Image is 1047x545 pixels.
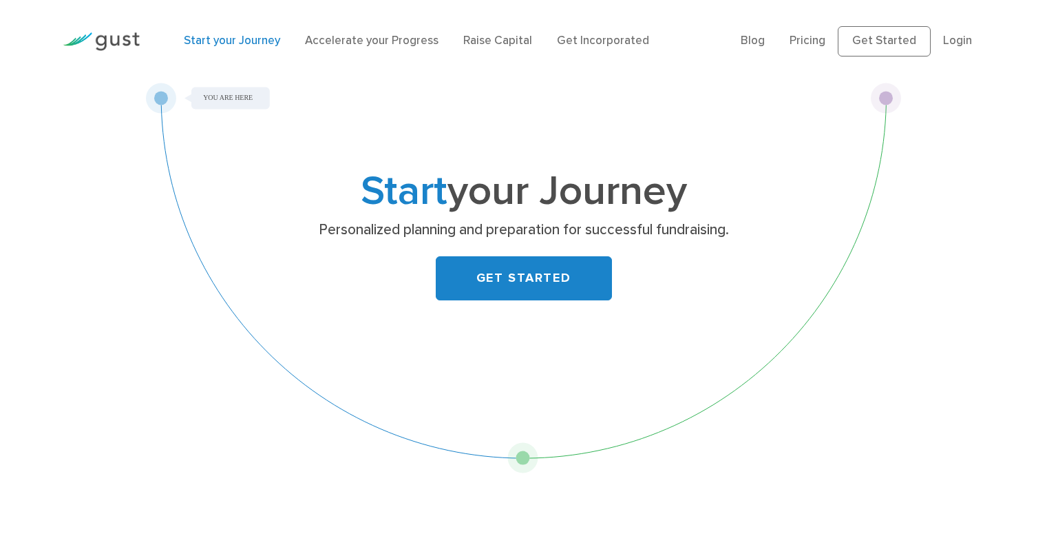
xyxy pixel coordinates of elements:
span: Start [361,167,447,216]
a: Blog [741,34,765,48]
a: Login [943,34,972,48]
a: Get Started [838,26,931,56]
a: Pricing [790,34,825,48]
a: Start your Journey [184,34,280,48]
img: Gust Logo [63,32,140,51]
a: Accelerate your Progress [305,34,438,48]
a: GET STARTED [436,256,612,300]
h1: your Journey [252,173,796,211]
a: Raise Capital [463,34,532,48]
a: Get Incorporated [557,34,649,48]
p: Personalized planning and preparation for successful fundraising. [257,220,790,240]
